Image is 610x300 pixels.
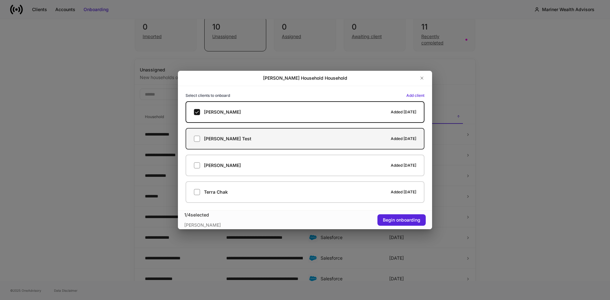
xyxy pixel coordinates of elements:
h6: Added [DATE] [391,136,416,142]
label: [PERSON_NAME]Added [DATE] [186,155,424,176]
button: Begin onboarding [377,214,426,226]
label: [PERSON_NAME] TestAdded [DATE] [186,128,424,150]
h6: Added [DATE] [391,162,416,169]
h5: Terra Chak [204,189,228,195]
div: [PERSON_NAME] [184,218,305,228]
label: [PERSON_NAME]Added [DATE] [186,101,424,123]
h6: Select clients to onboard [186,92,230,98]
h2: [PERSON_NAME] Household Household [263,75,347,81]
h6: Added [DATE] [391,109,416,115]
h5: [PERSON_NAME] [204,109,241,115]
label: Terra ChakAdded [DATE] [186,181,424,203]
div: 1 / 4 selected [184,212,305,218]
div: Begin onboarding [383,217,420,223]
h5: [PERSON_NAME] [204,162,241,169]
h5: [PERSON_NAME] Test [204,136,251,142]
h6: Added [DATE] [391,189,416,195]
button: Add client [406,92,424,99]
